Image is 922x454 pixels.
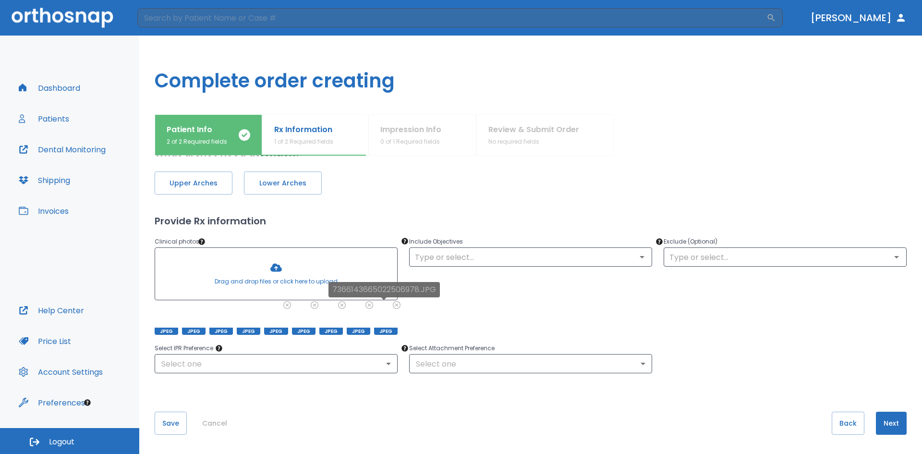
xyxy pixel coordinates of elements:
[155,236,398,247] p: Clinical photos *
[155,354,398,373] div: Select one
[412,250,649,264] input: Type or select...
[332,284,436,295] p: 7366143665022506978.JPG
[667,250,904,264] input: Type or select...
[890,250,903,264] button: Open
[49,437,74,447] span: Logout
[635,250,649,264] button: Open
[155,214,907,228] h2: Provide Rx information
[83,398,92,407] div: Tooltip anchor
[12,8,113,27] img: Orthosnap
[155,343,398,354] p: Select IPR Preference
[155,412,187,435] button: Save
[13,138,111,161] button: Dental Monitoring
[13,391,91,414] button: Preferences
[409,354,652,373] div: Select one
[155,328,178,335] span: JPEG
[237,328,260,335] span: JPEG
[876,412,907,435] button: Next
[13,330,77,353] button: Price List
[167,124,227,135] p: Patient Info
[13,76,86,99] button: Dashboard
[400,237,409,245] div: Tooltip anchor
[244,172,322,195] button: Lower Arches
[137,8,766,27] input: Search by Patient Name or Case #
[409,343,652,354] p: Select Attachment Preference
[274,124,333,135] p: Rx Information
[274,137,333,146] p: 1 of 2 Required fields
[13,299,90,322] button: Help Center
[13,199,74,222] button: Invoices
[139,36,922,114] h1: Complete order creating
[400,344,409,353] div: Tooltip anchor
[319,328,343,335] span: JPEG
[664,236,907,247] p: Exclude (Optional)
[197,237,206,246] div: Tooltip anchor
[215,344,223,353] div: Tooltip anchor
[264,328,288,335] span: JPEG
[655,237,664,246] div: Tooltip anchor
[198,412,231,435] button: Cancel
[832,412,864,435] button: Back
[13,169,76,192] button: Shipping
[347,328,370,335] span: JPEG
[167,137,227,146] p: 2 of 2 Required fields
[165,178,222,188] span: Upper Arches
[209,328,233,335] span: JPEG
[374,328,398,335] span: JPEG
[254,178,312,188] span: Lower Arches
[13,360,109,383] button: Account Settings
[182,328,206,335] span: JPEG
[13,107,75,130] button: Patients
[807,9,910,26] button: [PERSON_NAME]
[409,236,652,247] p: Include Objectives
[292,328,315,335] span: JPEG
[155,172,232,195] button: Upper Arches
